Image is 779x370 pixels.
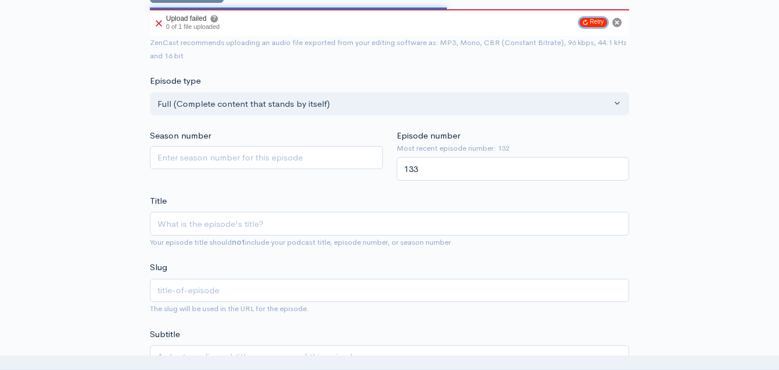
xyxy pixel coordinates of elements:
div: 100% [150,9,629,10]
input: title-of-episode [150,279,629,302]
input: Enter episode number [397,157,630,181]
small: ZenCast recommends uploading an audio file exported from your editing software as: MP3, Mono, CBR... [150,38,627,61]
strong: not [232,237,245,247]
button: Retry upload [579,18,607,27]
div: Full (Complete content that stands by itself) [157,98,611,111]
label: Slug [150,261,167,274]
div: 0 of 1 file uploaded [166,23,220,31]
label: Season number [150,129,211,143]
button: Cancel [612,18,622,27]
small: Most recent episode number: 132 [397,143,630,154]
div: Upload failed [166,15,220,23]
input: What is the episode's title? [150,212,629,236]
small: The slug will be used in the URL for the episode. [150,304,309,313]
label: Title [150,195,167,208]
label: Episode type [150,74,201,88]
small: Your episode title should include your podcast title, episode number, or season number. [150,237,453,247]
label: Subtitle [150,328,180,341]
div: Upload failed [150,9,222,36]
input: Enter season number for this episode [150,146,383,170]
button: Full (Complete content that stands by itself) [150,92,629,116]
label: Episode number [397,129,460,143]
button: Show error details [210,15,218,23]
